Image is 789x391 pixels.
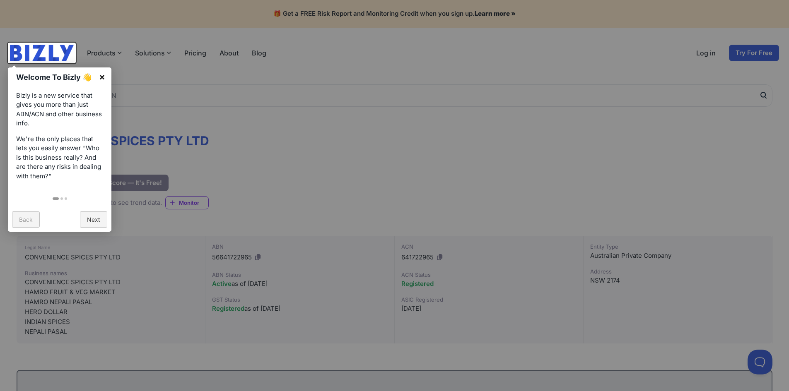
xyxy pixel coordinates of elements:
a: Back [12,211,40,228]
h1: Welcome To Bizly 👋 [16,72,94,83]
p: Bizly is a new service that gives you more than just ABN/ACN and other business info. [16,91,103,128]
a: Next [80,211,107,228]
p: We're the only places that lets you easily answer “Who is this business really? And are there any... [16,134,103,181]
a: × [93,67,111,86]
